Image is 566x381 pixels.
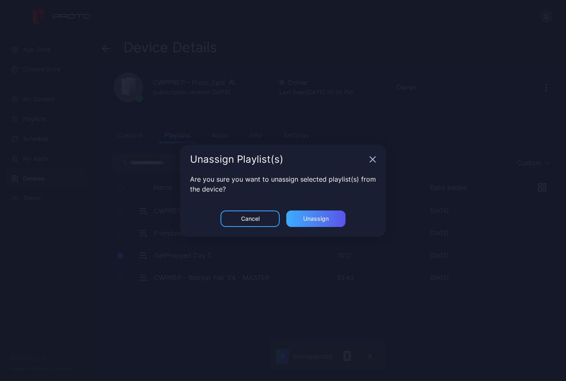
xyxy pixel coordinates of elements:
[286,210,346,227] button: Unassign
[220,210,280,227] button: Cancel
[190,154,366,164] div: Unassign Playlist(s)
[190,174,376,194] p: Are you sure you want to unassign selected playlist(s) from the device?
[241,215,260,222] div: Cancel
[303,215,329,222] div: Unassign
